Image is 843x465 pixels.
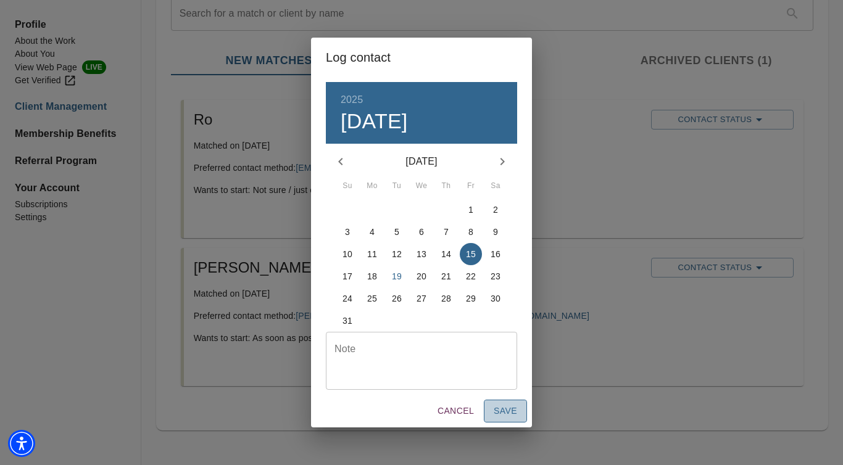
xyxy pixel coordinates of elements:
[343,248,352,260] p: 10
[392,270,402,282] p: 19
[361,287,383,310] button: 25
[367,292,377,305] p: 25
[484,199,507,221] button: 2
[433,400,479,422] button: Cancel
[493,204,498,216] p: 2
[435,265,457,287] button: 21
[336,243,359,265] button: 10
[466,292,476,305] p: 29
[355,154,488,169] p: [DATE]
[460,265,482,287] button: 22
[392,248,402,260] p: 12
[444,226,449,238] p: 7
[460,221,482,243] button: 8
[417,270,426,282] p: 20
[341,109,408,134] button: [DATE]
[336,310,359,332] button: 31
[345,226,350,238] p: 3
[484,221,507,243] button: 9
[386,243,408,265] button: 12
[484,400,527,422] button: Save
[435,243,457,265] button: 14
[468,226,473,238] p: 8
[484,180,507,192] span: Sa
[491,248,500,260] p: 16
[494,403,517,419] span: Save
[441,270,451,282] p: 21
[343,292,352,305] p: 24
[468,204,473,216] p: 1
[343,315,352,327] p: 31
[336,287,359,310] button: 24
[484,265,507,287] button: 23
[441,248,451,260] p: 14
[484,243,507,265] button: 16
[386,265,408,287] button: 19
[438,403,474,419] span: Cancel
[491,292,500,305] p: 30
[8,430,35,457] div: Accessibility Menu
[361,265,383,287] button: 18
[435,221,457,243] button: 7
[417,292,426,305] p: 27
[484,287,507,310] button: 30
[410,287,433,310] button: 27
[370,226,375,238] p: 4
[491,270,500,282] p: 23
[326,47,517,67] h2: Log contact
[367,248,377,260] p: 11
[410,221,433,243] button: 6
[410,265,433,287] button: 20
[460,180,482,192] span: Fr
[341,91,363,109] button: 2025
[410,243,433,265] button: 13
[466,270,476,282] p: 22
[417,248,426,260] p: 13
[361,180,383,192] span: Mo
[419,226,424,238] p: 6
[336,180,359,192] span: Su
[361,221,383,243] button: 4
[367,270,377,282] p: 18
[493,226,498,238] p: 9
[343,270,352,282] p: 17
[460,243,482,265] button: 15
[386,221,408,243] button: 5
[336,265,359,287] button: 17
[410,180,433,192] span: We
[336,221,359,243] button: 3
[392,292,402,305] p: 26
[441,292,451,305] p: 28
[361,243,383,265] button: 11
[466,248,476,260] p: 15
[386,287,408,310] button: 26
[435,180,457,192] span: Th
[460,199,482,221] button: 1
[394,226,399,238] p: 5
[460,287,482,310] button: 29
[386,180,408,192] span: Tu
[435,287,457,310] button: 28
